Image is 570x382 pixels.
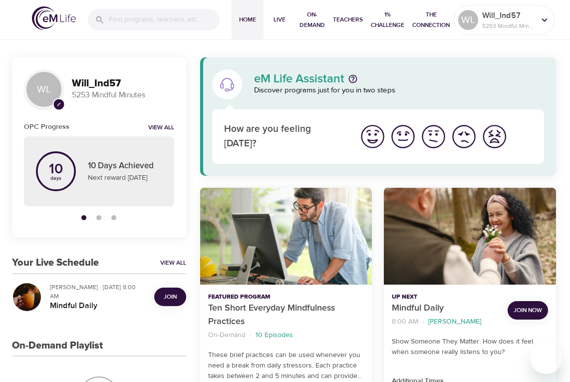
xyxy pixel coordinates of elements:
[392,302,500,315] p: Mindful Daily
[24,121,69,132] h6: OPC Progress
[88,173,162,183] p: Next reward [DATE]
[160,259,186,267] a: View All
[256,330,293,341] p: 10 Episodes
[359,123,386,150] img: great
[479,121,510,152] button: I'm feeling worst
[208,350,364,382] p: These brief practices can be used whenever you need a break from daily stressors. Each practice t...
[72,78,174,89] h3: Will_Ind57
[299,9,325,30] span: On-Demand
[50,283,146,301] p: [PERSON_NAME] · [DATE] 8:00 AM
[109,9,220,30] input: Find programs, teachers, etc...
[481,123,508,150] img: worst
[224,122,345,151] p: How are you feeling [DATE]?
[12,340,103,352] h3: On-Demand Playlist
[24,69,64,109] div: WL
[148,124,174,132] a: View all notifications
[154,288,186,306] button: Join
[268,14,291,25] span: Live
[392,337,548,358] p: Show Someone They Matter: How does it feel when someone really listens to you?
[50,301,146,311] h5: Mindful Daily
[428,317,481,327] p: [PERSON_NAME]
[208,329,364,342] nav: breadcrumb
[384,188,556,285] button: Mindful Daily
[254,85,544,96] p: Discover programs just for you in two steps
[418,121,449,152] button: I'm feeling ok
[12,257,99,269] h3: Your Live Schedule
[422,315,424,329] li: ·
[49,162,63,176] p: 10
[208,302,364,329] p: Ten Short Everyday Mindfulness Practices
[88,160,162,173] p: 10 Days Achieved
[208,293,364,302] p: Featured Program
[236,14,260,25] span: Home
[357,121,388,152] button: I'm feeling great
[449,121,479,152] button: I'm feeling bad
[482,21,535,30] p: 5253 Mindful Minutes
[388,121,418,152] button: I'm feeling good
[412,9,450,30] span: The Connection
[208,330,246,341] p: On-Demand
[392,317,418,327] p: 8:00 AM
[450,123,478,150] img: bad
[530,342,562,374] iframe: Button to launch messaging window
[72,89,174,101] p: 5253 Mindful Minutes
[219,76,235,92] img: eM Life Assistant
[254,73,344,85] p: eM Life Assistant
[392,315,500,329] nav: breadcrumb
[392,293,500,302] p: Up Next
[420,123,447,150] img: ok
[200,188,372,285] button: Ten Short Everyday Mindfulness Practices
[458,10,478,30] div: WL
[482,9,535,21] p: Will_Ind57
[371,9,404,30] span: 1% Challenge
[32,6,76,30] img: logo
[389,123,417,150] img: good
[49,176,63,180] p: days
[333,14,363,25] span: Teachers
[508,301,548,320] button: Join Now
[514,305,542,316] span: Join Now
[164,292,177,302] span: Join
[250,329,252,342] li: ·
